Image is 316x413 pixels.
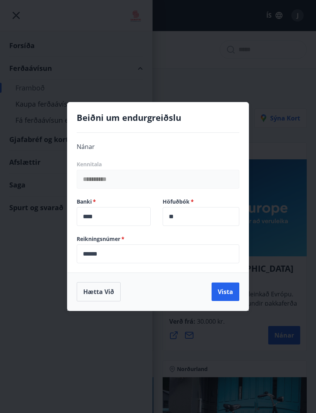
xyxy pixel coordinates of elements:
label: Höfuðbók [163,198,239,206]
h4: Beiðni um endurgreiðslu [77,112,239,123]
label: Banki [77,198,153,206]
span: Nánar [77,142,95,151]
button: Hætta við [77,282,121,301]
button: Vista [212,283,239,301]
label: Reikningsnúmer [77,235,239,243]
label: Kennitala [77,161,239,168]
